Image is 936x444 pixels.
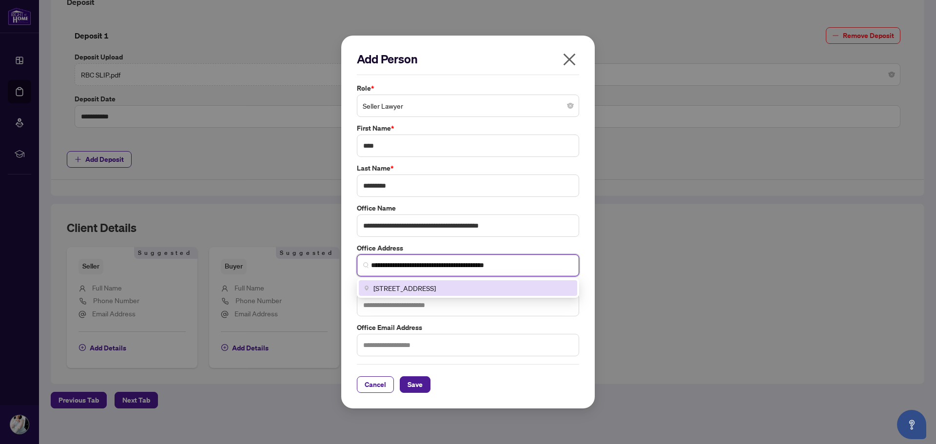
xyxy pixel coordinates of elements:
[357,83,579,94] label: Role
[357,243,579,253] label: Office Address
[357,322,579,333] label: Office Email Address
[357,203,579,213] label: Office Name
[363,97,573,115] span: Seller Lawyer
[357,376,394,393] button: Cancel
[562,52,577,67] span: close
[357,51,579,67] h2: Add Person
[357,123,579,134] label: First Name
[400,376,430,393] button: Save
[408,377,423,392] span: Save
[567,103,573,109] span: close-circle
[365,377,386,392] span: Cancel
[357,163,579,174] label: Last Name
[363,262,369,268] img: search_icon
[373,283,436,293] span: [STREET_ADDRESS]
[897,410,926,439] button: Open asap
